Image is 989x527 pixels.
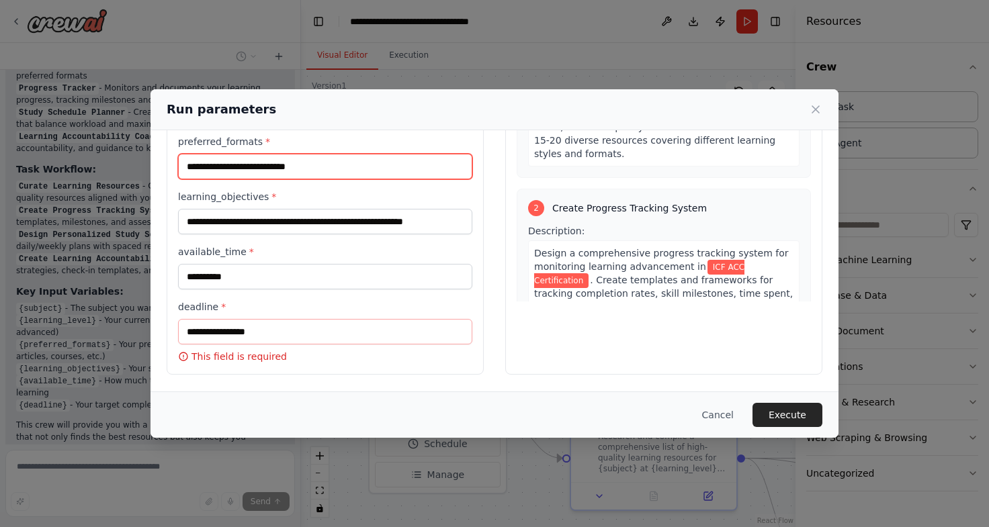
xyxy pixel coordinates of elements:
[534,275,793,326] span: . Create templates and frameworks for tracking completion rates, skill milestones, time spent, an...
[534,248,789,272] span: Design a comprehensive progress tracking system for monitoring learning advancement in
[167,100,276,119] h2: Run parameters
[528,226,585,236] span: Description:
[178,135,472,148] label: preferred_formats
[752,403,822,427] button: Execute
[178,245,472,258] label: available_time
[528,200,544,216] div: 2
[178,350,472,363] p: This field is required
[552,201,707,215] span: Create Progress Tracking System
[178,190,472,203] label: learning_objectives
[178,300,472,314] label: deadline
[534,260,744,288] span: Variable: subject
[691,403,744,427] button: Cancel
